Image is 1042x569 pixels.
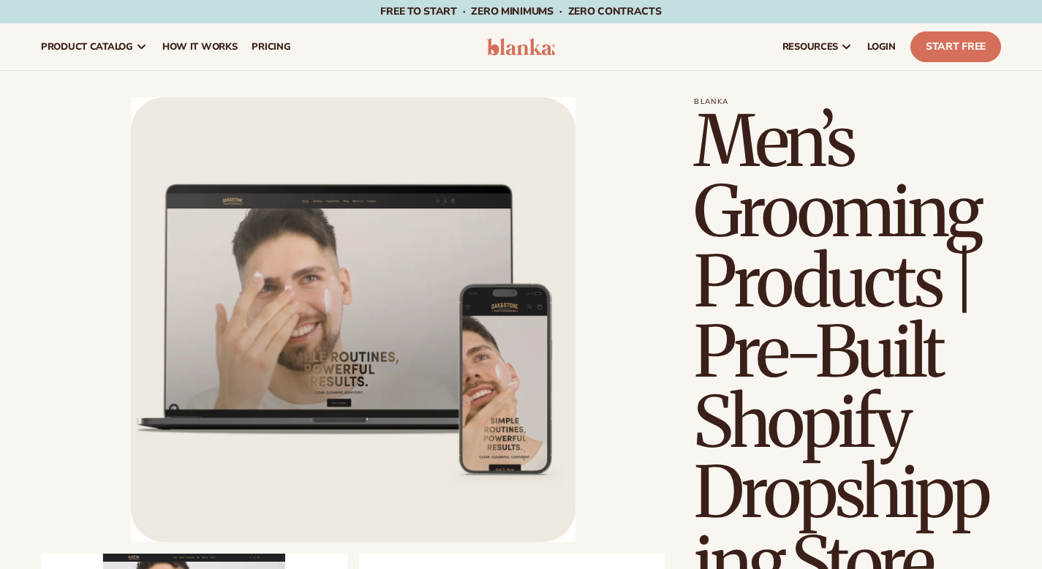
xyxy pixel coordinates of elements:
[910,31,1001,62] a: Start Free
[244,23,298,70] a: pricing
[155,23,245,70] a: How It Works
[860,23,903,70] a: LOGIN
[782,41,838,53] span: resources
[34,23,155,70] a: product catalog
[380,4,661,18] span: Free to start · ZERO minimums · ZERO contracts
[41,41,133,53] span: product catalog
[252,41,290,53] span: pricing
[867,41,896,53] span: LOGIN
[487,38,556,56] img: logo
[775,23,860,70] a: resources
[162,41,238,53] span: How It Works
